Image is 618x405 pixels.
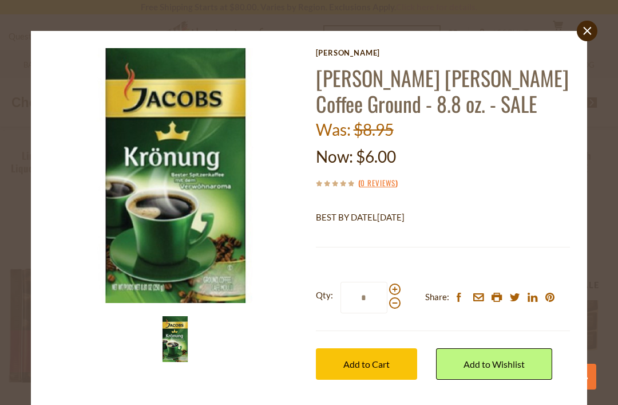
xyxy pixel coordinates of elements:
[316,147,353,166] label: Now:
[343,359,390,369] span: Add to Cart
[356,147,396,166] span: $6.00
[360,177,395,190] a: 0 Reviews
[436,348,552,380] a: Add to Wishlist
[425,290,449,304] span: Share:
[340,282,387,313] input: Qty:
[377,212,405,222] span: [DATE]
[316,48,570,57] a: [PERSON_NAME]
[316,348,417,380] button: Add to Cart
[316,210,570,225] p: BEST BY DATEL
[152,316,198,362] img: Jacobs Kroenung Coffee Ground
[358,177,398,188] span: ( )
[316,120,351,139] label: Was:
[316,288,333,302] strong: Qty:
[354,120,394,139] span: $8.95
[316,62,569,119] a: [PERSON_NAME] [PERSON_NAME] Coffee Ground - 8.8 oz. - SALE
[48,48,303,303] img: Jacobs Kroenung Coffee Ground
